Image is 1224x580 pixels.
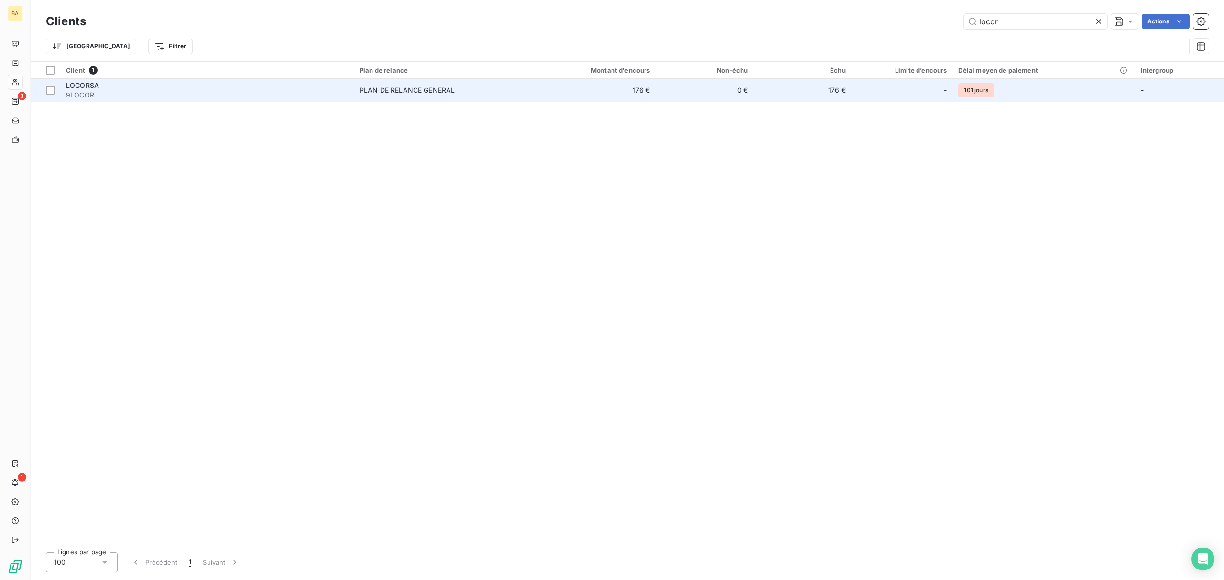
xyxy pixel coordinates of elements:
[18,473,26,482] span: 1
[8,559,23,574] img: Logo LeanPay
[89,66,98,75] span: 1
[66,81,99,89] span: LOCORSA
[759,66,846,74] div: Échu
[661,66,748,74] div: Non-échu
[958,66,1129,74] div: Délai moyen de paiement
[46,13,86,30] h3: Clients
[66,90,348,100] span: 9LOCOR
[46,39,136,54] button: [GEOGRAPHIC_DATA]
[360,66,519,74] div: Plan de relance
[964,14,1107,29] input: Rechercher
[8,6,23,21] div: BA
[1141,86,1144,94] span: -
[525,79,656,102] td: 176 €
[148,39,192,54] button: Filtrer
[66,66,85,74] span: Client
[125,552,183,572] button: Précédent
[54,558,66,567] span: 100
[18,92,26,100] span: 3
[189,558,191,567] span: 1
[1142,14,1190,29] button: Actions
[1141,66,1218,74] div: Intergroup
[530,66,650,74] div: Montant d'encours
[197,552,245,572] button: Suivant
[360,86,455,95] div: PLAN DE RELANCE GENERAL
[754,79,852,102] td: 176 €
[1191,548,1214,570] div: Open Intercom Messenger
[944,86,947,95] span: -
[857,66,947,74] div: Limite d’encours
[183,552,197,572] button: 1
[958,83,994,97] span: 101 jours
[656,79,754,102] td: 0 €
